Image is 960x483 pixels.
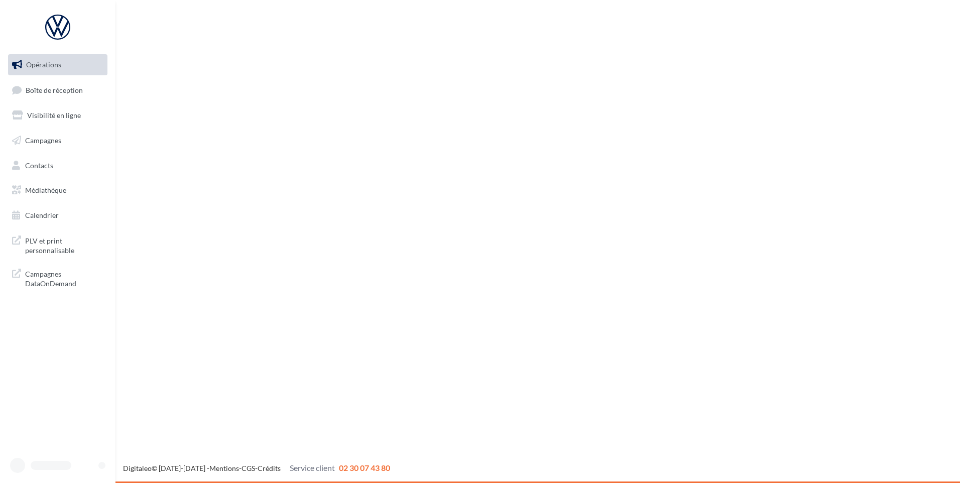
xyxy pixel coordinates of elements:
a: Crédits [258,464,281,472]
a: Campagnes [6,130,109,151]
span: Calendrier [25,211,59,219]
span: © [DATE]-[DATE] - - - [123,464,390,472]
a: Contacts [6,155,109,176]
a: Opérations [6,54,109,75]
span: Campagnes [25,136,61,145]
a: Visibilité en ligne [6,105,109,126]
span: PLV et print personnalisable [25,234,103,256]
a: CGS [242,464,255,472]
span: Campagnes DataOnDemand [25,267,103,289]
span: Service client [290,463,335,472]
a: Mentions [209,464,239,472]
span: Médiathèque [25,186,66,194]
a: Digitaleo [123,464,152,472]
span: Boîte de réception [26,85,83,94]
a: Calendrier [6,205,109,226]
a: PLV et print personnalisable [6,230,109,260]
span: 02 30 07 43 80 [339,463,390,472]
span: Opérations [26,60,61,69]
span: Visibilité en ligne [27,111,81,119]
a: Boîte de réception [6,79,109,101]
a: Médiathèque [6,180,109,201]
a: Campagnes DataOnDemand [6,263,109,293]
span: Contacts [25,161,53,169]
